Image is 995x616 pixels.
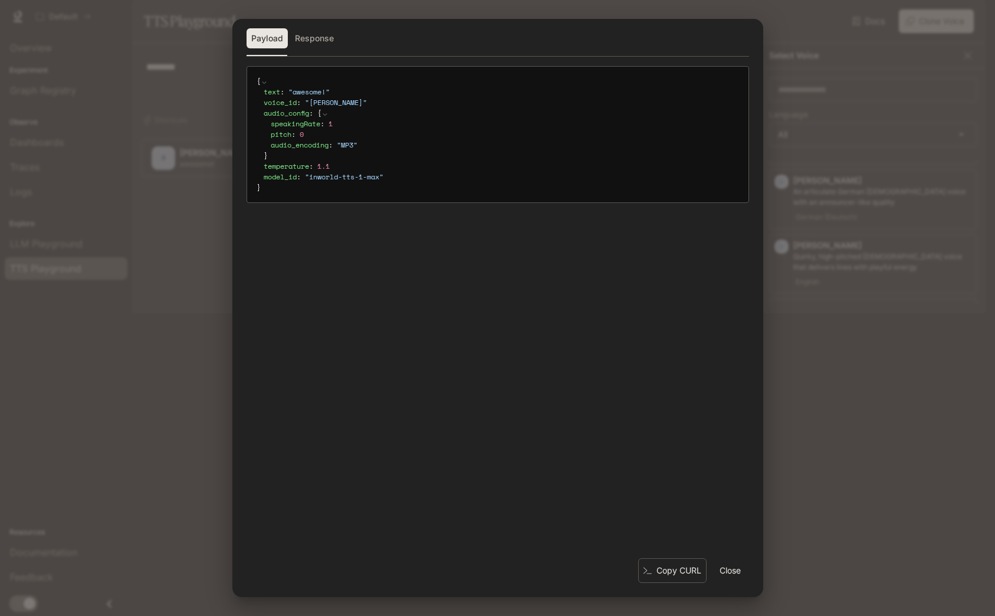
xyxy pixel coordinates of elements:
[271,140,329,150] span: audio_encoding
[264,108,739,161] div: :
[317,108,321,118] span: {
[264,87,739,97] div: :
[290,28,339,48] button: Response
[264,172,739,182] div: :
[271,140,739,150] div: :
[264,97,297,107] span: voice_id
[317,161,330,171] span: 1.1
[264,97,739,108] div: :
[264,161,739,172] div: :
[264,161,309,171] span: temperature
[638,558,707,584] button: Copy CURL
[300,129,304,139] span: 0
[257,76,261,86] span: {
[271,129,291,139] span: pitch
[264,172,297,182] span: model_id
[305,172,383,182] span: " inworld-tts-1-max "
[288,87,330,97] span: " awesome! "
[305,97,367,107] span: " [PERSON_NAME] "
[264,87,280,97] span: text
[271,129,739,140] div: :
[329,119,333,129] span: 1
[271,119,739,129] div: :
[271,119,320,129] span: speakingRate
[711,559,749,582] button: Close
[264,108,309,118] span: audio_config
[247,28,288,48] button: Payload
[264,150,268,160] span: }
[337,140,357,150] span: " MP3 "
[257,182,261,192] span: }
